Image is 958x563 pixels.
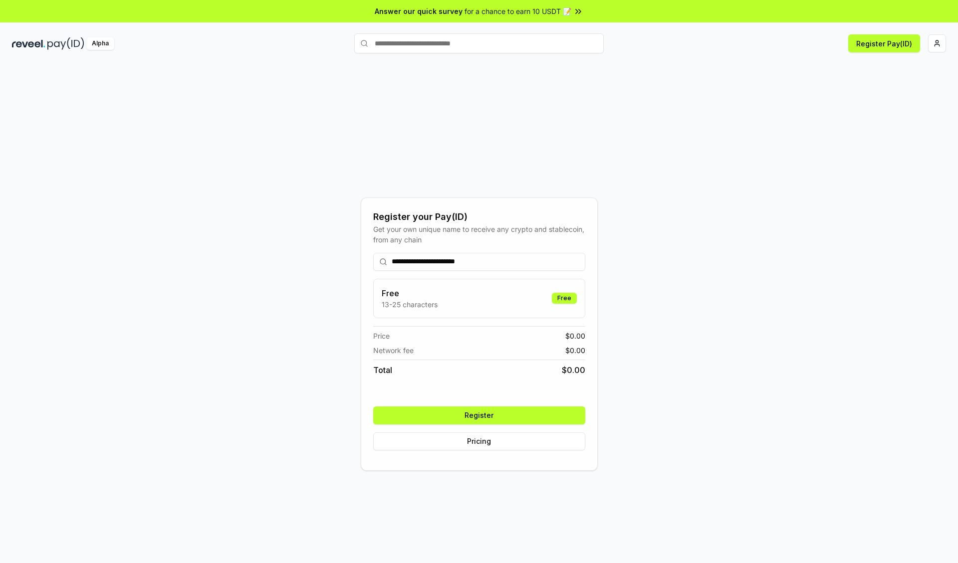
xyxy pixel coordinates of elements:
[565,345,585,356] span: $ 0.00
[382,287,438,299] h3: Free
[373,432,585,450] button: Pricing
[375,6,463,16] span: Answer our quick survey
[382,299,438,310] p: 13-25 characters
[465,6,571,16] span: for a chance to earn 10 USDT 📝
[373,406,585,424] button: Register
[552,293,577,304] div: Free
[86,37,114,50] div: Alpha
[12,37,45,50] img: reveel_dark
[373,224,585,245] div: Get your own unique name to receive any crypto and stablecoin, from any chain
[373,210,585,224] div: Register your Pay(ID)
[848,34,920,52] button: Register Pay(ID)
[565,331,585,341] span: $ 0.00
[373,331,390,341] span: Price
[562,364,585,376] span: $ 0.00
[373,364,392,376] span: Total
[47,37,84,50] img: pay_id
[373,345,414,356] span: Network fee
